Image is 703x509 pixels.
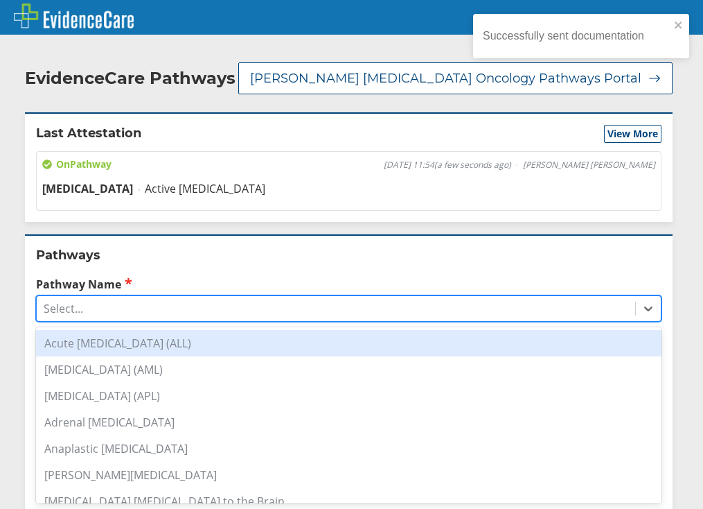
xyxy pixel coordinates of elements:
h2: Pathways [36,247,661,264]
span: [PERSON_NAME] [MEDICAL_DATA] Oncology Pathways Portal [250,70,641,87]
button: [PERSON_NAME] [MEDICAL_DATA] Oncology Pathways Portal [238,62,673,94]
div: Successfully sent documentation [483,30,670,42]
img: EvidenceCare [14,3,134,28]
span: [PERSON_NAME] [PERSON_NAME] [523,159,655,171]
span: [DATE] 11:54 ( a few seconds ago ) [384,159,511,171]
div: Anaplastic [MEDICAL_DATA] [36,435,661,462]
div: Select... [44,301,83,316]
span: Active [MEDICAL_DATA] [145,181,265,196]
button: View More [604,125,661,143]
div: [PERSON_NAME][MEDICAL_DATA] [36,462,661,488]
button: close [674,19,684,33]
span: View More [607,127,658,141]
div: [MEDICAL_DATA] (AML) [36,356,661,383]
div: [MEDICAL_DATA] (APL) [36,383,661,409]
h2: EvidenceCare Pathways [25,68,235,89]
h2: Last Attestation [36,125,141,143]
span: On Pathway [42,157,112,171]
span: [MEDICAL_DATA] [42,181,133,196]
div: Acute [MEDICAL_DATA] (ALL) [36,330,661,356]
div: Adrenal [MEDICAL_DATA] [36,409,661,435]
label: Pathway Name [36,276,661,292]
